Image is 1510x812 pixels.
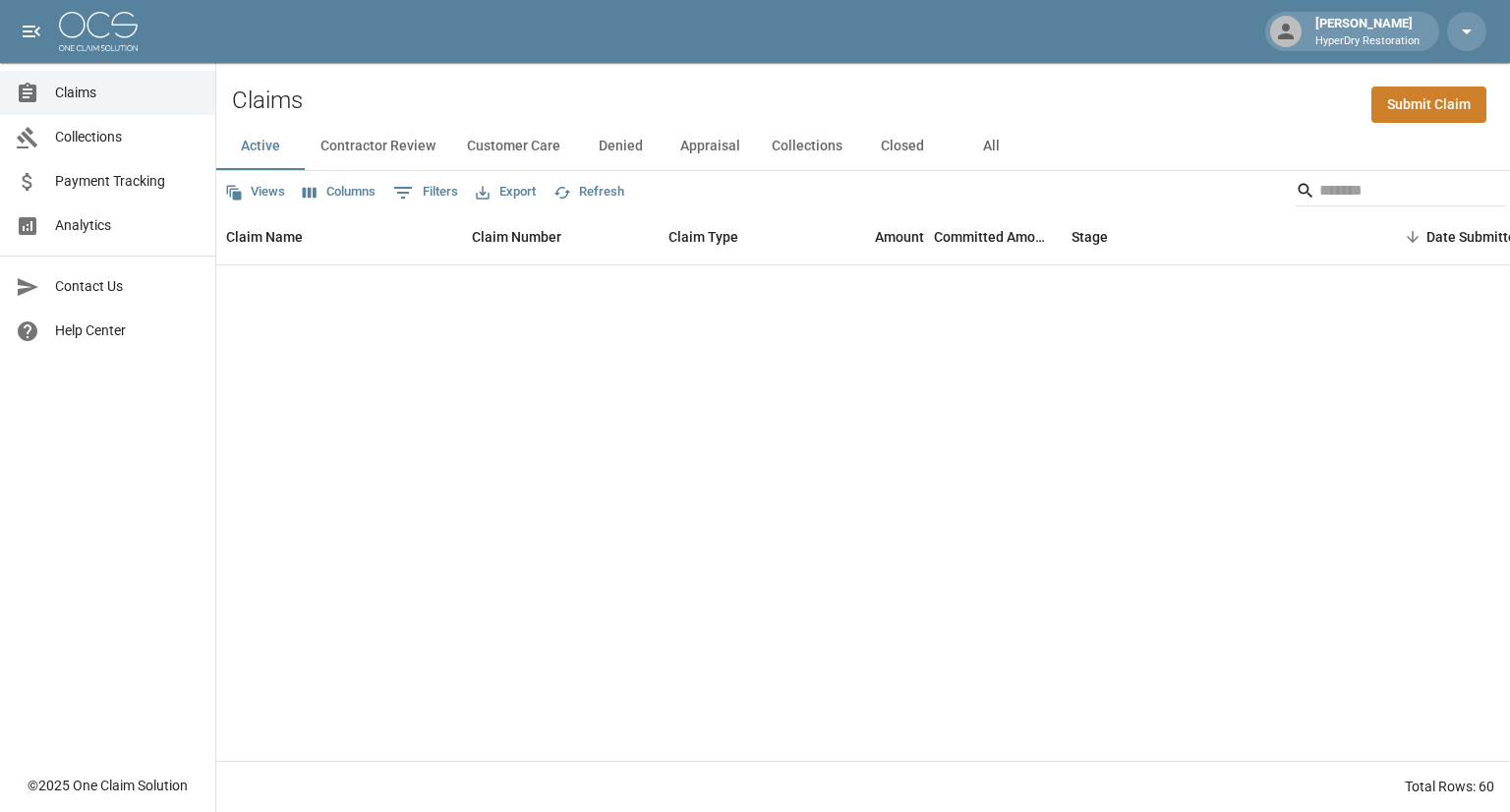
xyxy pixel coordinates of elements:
[59,12,138,51] img: ocs-logo-white-transparent.png
[1315,33,1420,50] p: HyperDry Restoration
[28,776,188,795] div: © 2025 One Claim Solution
[1399,223,1426,251] button: Sort
[471,177,541,207] button: Export
[305,123,451,170] button: Contractor Review
[1307,14,1427,49] div: [PERSON_NAME]
[1062,209,1357,264] div: Stage
[216,209,462,264] div: Claim Name
[220,177,290,207] button: Views
[232,87,303,115] h2: Claims
[668,209,738,264] div: Claim Type
[55,215,200,236] span: Analytics
[451,123,576,170] button: Customer Care
[55,320,200,341] span: Help Center
[576,123,665,170] button: Denied
[472,209,561,264] div: Claim Number
[1296,175,1506,210] div: Search
[549,177,629,207] button: Refresh
[12,12,51,51] button: open drawer
[216,123,1510,170] div: dynamic tabs
[1405,777,1494,796] div: Total Rows: 60
[806,209,934,264] div: Amount
[756,123,858,170] button: Collections
[1371,87,1486,123] a: Submit Claim
[875,209,924,264] div: Amount
[55,83,200,103] span: Claims
[55,127,200,147] span: Collections
[226,209,303,264] div: Claim Name
[55,276,200,297] span: Contact Us
[55,171,200,192] span: Payment Tracking
[934,209,1052,264] div: Committed Amount
[388,177,463,208] button: Show filters
[665,123,756,170] button: Appraisal
[216,123,305,170] button: Active
[298,177,380,207] button: Select columns
[659,209,806,264] div: Claim Type
[462,209,659,264] div: Claim Number
[858,123,947,170] button: Closed
[1072,209,1108,264] div: Stage
[934,209,1062,264] div: Committed Amount
[947,123,1035,170] button: All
